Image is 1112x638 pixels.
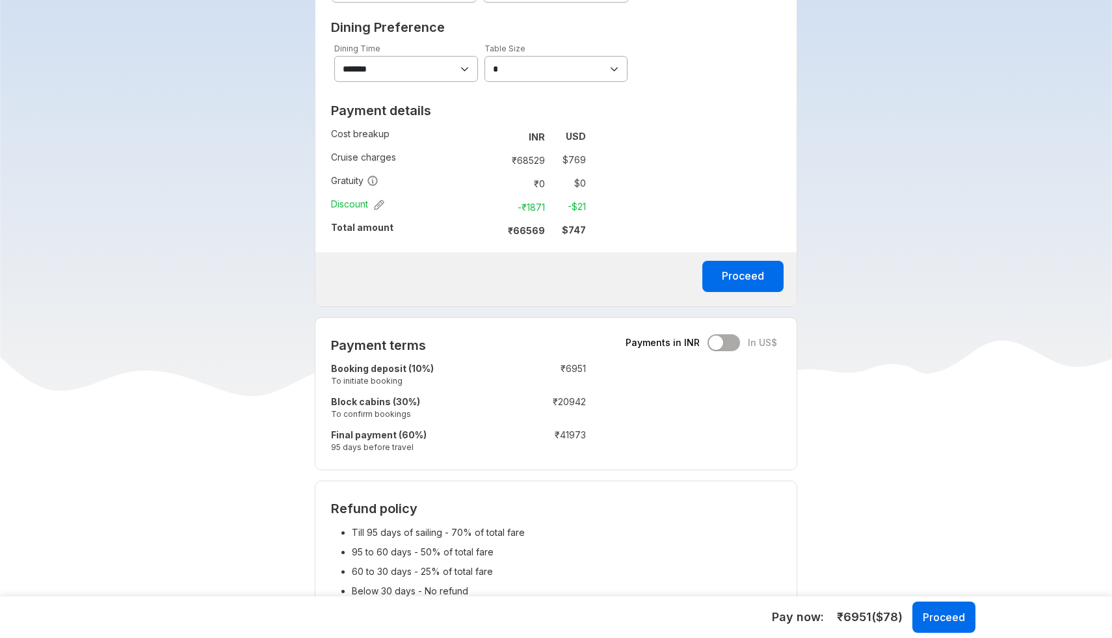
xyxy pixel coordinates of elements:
td: ₹ 6951 [509,360,586,393]
td: ₹ 0 [496,174,550,193]
span: ₹ 6951 ($ 78 ) [837,609,903,626]
span: In US$ [748,336,777,349]
span: Discount [331,198,384,211]
h2: Refund policy [331,501,782,516]
td: ₹ 41973 [509,426,586,459]
span: Gratuity [331,174,378,187]
td: -$ 21 [550,198,586,216]
strong: $ 747 [562,224,586,235]
small: To initiate booking [331,375,502,386]
small: 95 days before travel [331,442,502,453]
strong: Total amount [331,222,393,233]
button: Proceed [702,261,784,292]
li: Below 30 days - No refund [352,581,782,601]
td: Cruise charges [331,148,490,172]
td: : [490,148,496,172]
h2: Payment details [331,103,586,118]
td: : [490,125,496,148]
td: : [502,426,509,459]
small: To confirm bookings [331,408,502,419]
td: ₹ 68529 [496,151,550,169]
li: 60 to 30 days - 25% of total fare [352,562,782,581]
td: : [502,360,509,393]
button: Proceed [912,602,975,633]
td: -₹ 1871 [496,198,550,216]
strong: Block cabins (30%) [331,396,420,407]
td: $ 769 [550,151,586,169]
td: : [490,195,496,219]
strong: Booking deposit (10%) [331,363,434,374]
td: ₹ 20942 [509,393,586,426]
strong: Final payment (60%) [331,429,427,440]
strong: USD [566,131,586,142]
td: : [502,393,509,426]
h2: Payment terms [331,338,586,353]
td: $ 0 [550,174,586,193]
td: : [490,172,496,195]
span: Payments in INR [626,336,700,349]
h5: Pay now: [772,609,824,625]
strong: INR [529,131,545,142]
label: Table Size [484,44,525,53]
label: Dining Time [334,44,380,53]
li: Till 95 days of sailing - 70% of total fare [352,523,782,542]
h2: Dining Preference [331,20,782,35]
strong: ₹ 66569 [508,225,545,236]
td: : [490,219,496,242]
li: 95 to 60 days - 50% of total fare [352,542,782,562]
td: Cost breakup [331,125,490,148]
